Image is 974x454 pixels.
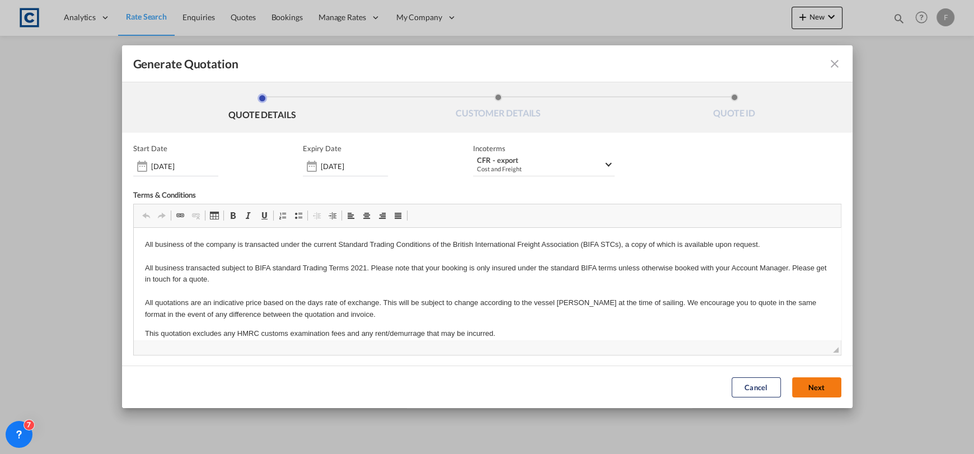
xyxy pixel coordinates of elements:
[732,377,781,397] button: Cancel
[256,208,272,223] a: Underline (Ctrl+U)
[151,162,218,171] input: Start date
[325,208,340,223] a: Increase Indent
[291,208,306,223] a: Insert/Remove Bulleted List
[275,208,291,223] a: Insert/Remove Numbered List
[133,144,167,153] p: Start Date
[207,208,222,223] a: Table
[134,228,841,340] iframe: Rich Text Editor, editor4
[303,144,341,153] p: Expiry Date
[133,190,488,204] div: Terms & Conditions
[380,93,616,124] li: CUSTOMER DETAILS
[309,208,325,223] a: Decrease Indent
[477,165,603,173] div: Cost and Freight
[477,156,603,165] div: CFR - export
[792,377,841,397] button: Next
[321,162,388,171] input: Expiry date
[133,57,238,71] span: Generate Quotation
[122,45,853,408] md-dialog: Generate QuotationQUOTE ...
[11,11,696,130] body: Rich Text Editor, editor4
[833,347,839,353] span: Drag to resize
[390,208,406,223] a: Justify
[473,156,615,176] md-select: Select Incoterms: CFR - export Cost and Freight
[343,208,359,223] a: Align Left
[225,208,241,223] a: Bold (Ctrl+B)
[188,208,204,223] a: Unlink
[374,208,390,223] a: Align Right
[172,208,188,223] a: Link (Ctrl+K)
[828,57,841,71] md-icon: icon-close fg-AAA8AD cursor m-0
[138,208,154,223] a: Undo (Ctrl+Z)
[359,208,374,223] a: Centre
[11,11,696,93] p: All business of the company is transacted under the current Standard Trading Conditions of the Br...
[241,208,256,223] a: Italic (Ctrl+I)
[144,93,381,124] li: QUOTE DETAILS
[473,144,615,153] span: Incoterms
[11,100,696,112] p: This quotation excludes any HMRC customs examination fees and any rent/demurrage that may be incu...
[616,93,853,124] li: QUOTE ID
[154,208,170,223] a: Redo (Ctrl+Y)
